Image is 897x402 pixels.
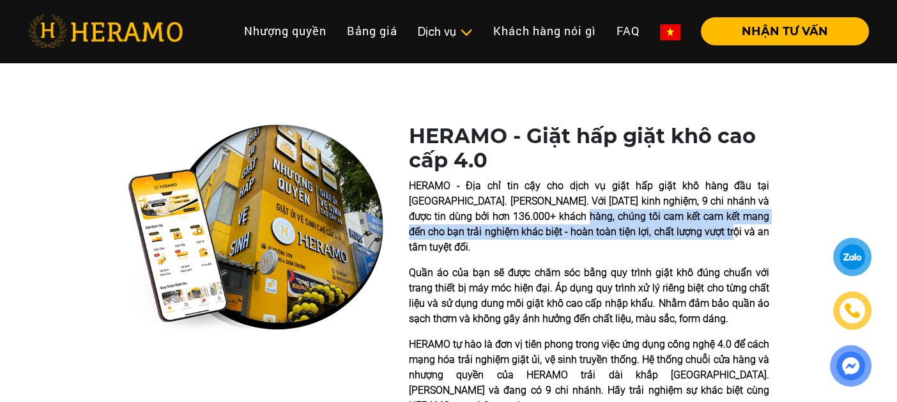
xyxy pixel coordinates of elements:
a: FAQ [606,17,650,45]
p: HERAMO - Địa chỉ tin cậy cho dịch vụ giặt hấp giặt khô hàng đầu tại [GEOGRAPHIC_DATA]. [PERSON_NA... [409,178,769,255]
img: subToggleIcon [459,26,473,39]
img: vn-flag.png [660,24,680,40]
div: Dịch vụ [418,23,473,40]
a: NHẬN TƯ VẤN [691,26,869,37]
button: NHẬN TƯ VẤN [701,17,869,45]
p: Quần áo của bạn sẽ được chăm sóc bằng quy trình giặt khô đúng chuẩn với trang thiết bị máy móc hi... [409,265,769,327]
img: heramo-logo.png [28,15,183,48]
h1: HERAMO - Giặt hấp giặt khô cao cấp 4.0 [409,124,769,173]
a: phone-icon [835,293,870,328]
a: Bảng giá [337,17,408,45]
img: heramo-quality-banner [128,124,383,334]
a: Nhượng quyền [234,17,337,45]
a: Khách hàng nói gì [483,17,606,45]
img: phone-icon [845,304,860,318]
